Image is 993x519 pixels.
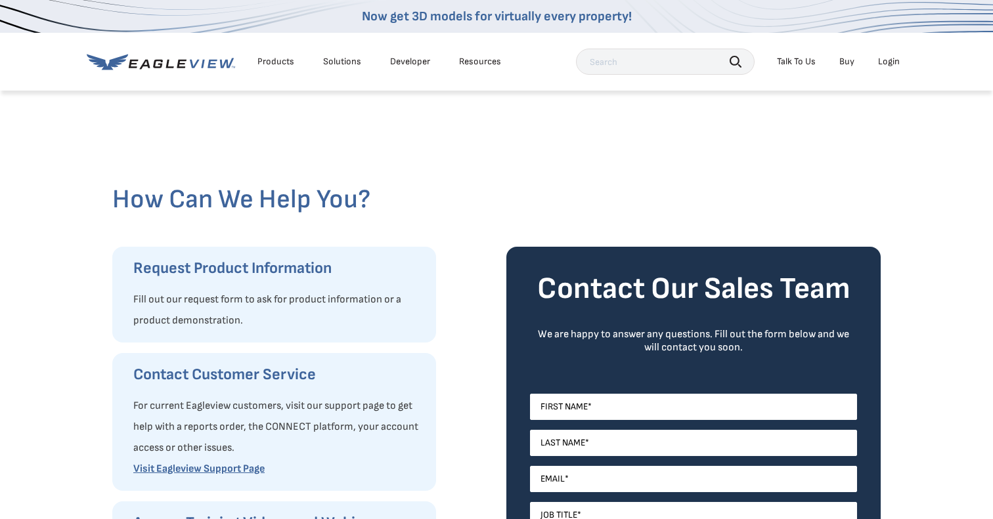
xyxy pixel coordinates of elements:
[576,49,755,75] input: Search
[323,56,361,68] div: Solutions
[362,9,632,24] a: Now get 3D models for virtually every property!
[537,271,850,307] strong: Contact Our Sales Team
[133,463,265,475] a: Visit Eagleview Support Page
[133,289,423,331] p: Fill out our request form to ask for product information or a product demonstration.
[133,258,423,279] h3: Request Product Information
[459,56,501,68] div: Resources
[112,184,881,215] h2: How Can We Help You?
[530,328,857,354] div: We are happy to answer any questions. Fill out the form below and we will contact you soon.
[777,56,816,68] div: Talk To Us
[839,56,854,68] a: Buy
[257,56,294,68] div: Products
[390,56,430,68] a: Developer
[878,56,900,68] div: Login
[133,364,423,385] h3: Contact Customer Service
[133,396,423,459] p: For current Eagleview customers, visit our support page to get help with a reports order, the CON...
